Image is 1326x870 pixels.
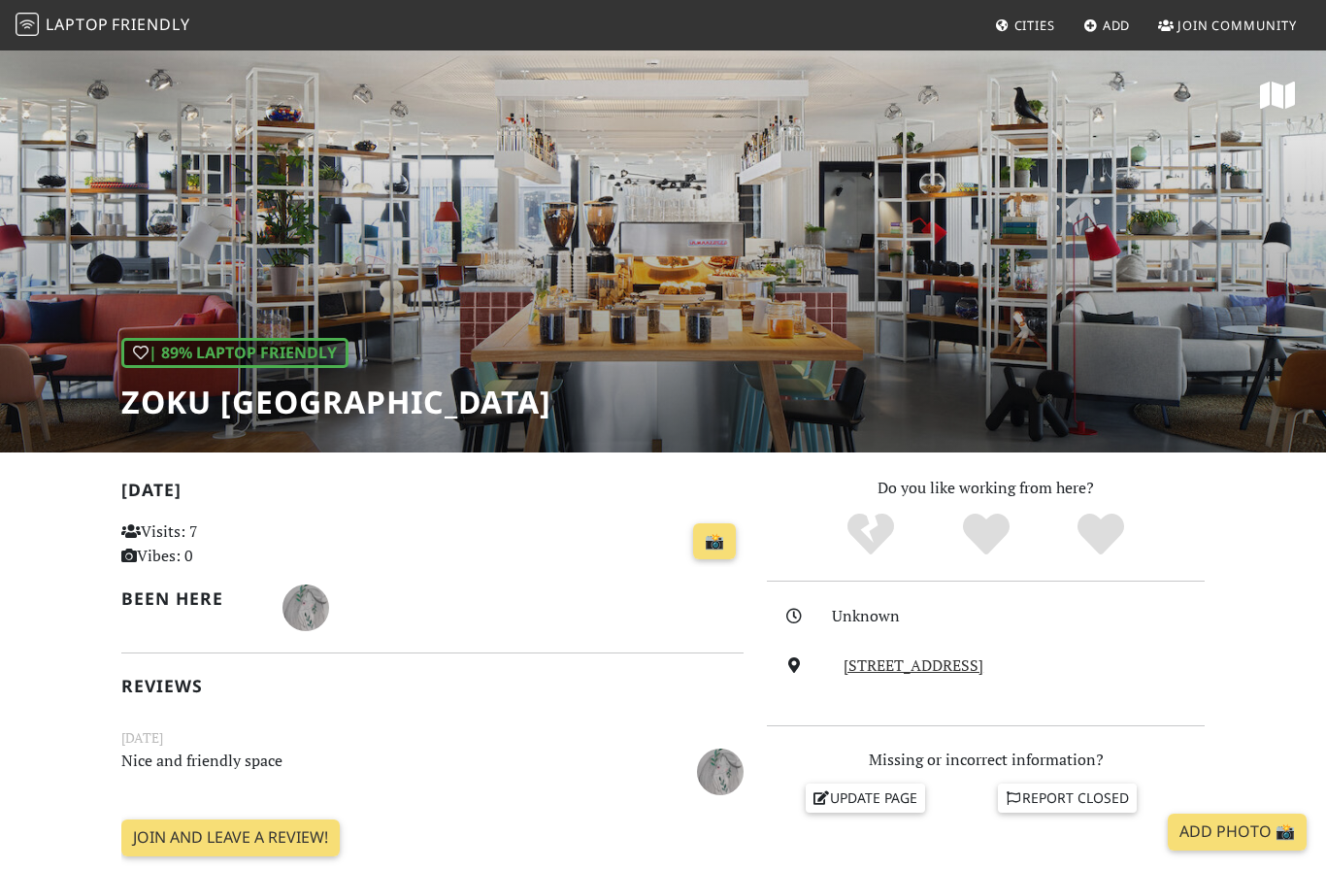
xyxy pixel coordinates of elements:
div: Yes [928,511,1044,559]
h2: Been here [121,588,259,609]
a: Join Community [1150,8,1305,43]
img: 6714-petia.jpg [697,749,744,795]
small: [DATE] [110,727,755,749]
a: Cities [987,8,1063,43]
div: No [812,511,928,559]
div: Definitely! [1044,511,1159,559]
img: 6714-petia.jpg [282,585,329,631]
p: Do you like working from here? [767,476,1205,501]
a: Update page [806,784,926,813]
span: Petia Zasheva [282,595,329,617]
span: Join Community [1177,17,1297,34]
a: LaptopFriendly LaptopFriendly [16,9,190,43]
div: | 89% Laptop Friendly [121,338,348,369]
h2: [DATE] [121,480,744,508]
a: [STREET_ADDRESS] [844,654,983,676]
div: Unknown [832,604,1216,629]
a: Report closed [998,784,1138,813]
a: Add [1076,8,1139,43]
h1: Zoku [GEOGRAPHIC_DATA] [121,384,551,420]
img: LaptopFriendly [16,13,39,36]
span: Add [1103,17,1131,34]
a: Add Photo 📸 [1168,814,1307,851]
p: Visits: 7 Vibes: 0 [121,519,314,569]
span: Petia Zasheva [697,759,744,781]
span: Laptop [46,14,109,35]
span: Friendly [112,14,189,35]
a: Join and leave a review! [121,820,340,856]
p: Missing or incorrect information? [767,748,1205,773]
p: Nice and friendly space [110,749,647,792]
a: 📸 [693,523,736,560]
h2: Reviews [121,676,744,696]
span: Cities [1014,17,1055,34]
